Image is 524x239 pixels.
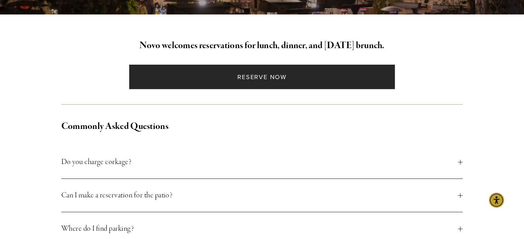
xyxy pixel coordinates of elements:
[129,65,395,89] a: Reserve Now
[61,119,463,134] h2: Commonly Asked Questions
[61,189,458,202] span: Can I make a reservation for the patio?
[61,39,463,53] h2: Novo welcomes reservations for lunch, dinner, and [DATE] brunch.
[61,222,458,235] span: Where do I find parking?
[61,156,458,168] span: Do you charge corkage?
[489,193,504,208] div: Accessibility Menu
[61,179,463,212] button: Can I make a reservation for the patio?
[61,145,463,178] button: Do you charge corkage?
